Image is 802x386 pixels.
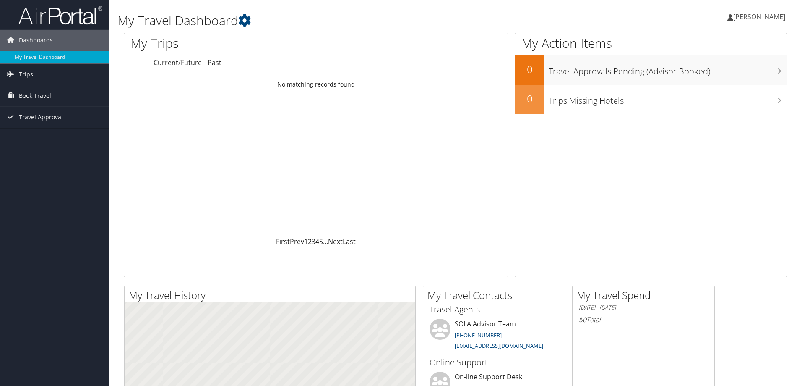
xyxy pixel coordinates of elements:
[427,288,565,302] h2: My Travel Contacts
[549,61,787,77] h3: Travel Approvals Pending (Advisor Booked)
[515,62,544,76] h2: 0
[154,58,202,67] a: Current/Future
[733,12,785,21] span: [PERSON_NAME]
[290,237,304,246] a: Prev
[515,85,787,114] a: 0Trips Missing Hotels
[577,288,714,302] h2: My Travel Spend
[19,64,33,85] span: Trips
[430,357,559,368] h3: Online Support
[319,237,323,246] a: 5
[328,237,343,246] a: Next
[549,91,787,107] h3: Trips Missing Hotels
[315,237,319,246] a: 4
[18,5,102,25] img: airportal-logo.png
[455,342,543,349] a: [EMAIL_ADDRESS][DOMAIN_NAME]
[579,315,586,324] span: $0
[117,12,568,29] h1: My Travel Dashboard
[308,237,312,246] a: 2
[19,85,51,106] span: Book Travel
[19,107,63,128] span: Travel Approval
[727,4,794,29] a: [PERSON_NAME]
[515,55,787,85] a: 0Travel Approvals Pending (Advisor Booked)
[129,288,415,302] h2: My Travel History
[323,237,328,246] span: …
[312,237,315,246] a: 3
[579,315,708,324] h6: Total
[276,237,290,246] a: First
[304,237,308,246] a: 1
[130,34,342,52] h1: My Trips
[515,34,787,52] h1: My Action Items
[19,30,53,51] span: Dashboards
[343,237,356,246] a: Last
[425,319,563,353] li: SOLA Advisor Team
[208,58,221,67] a: Past
[455,331,502,339] a: [PHONE_NUMBER]
[124,77,508,92] td: No matching records found
[430,304,559,315] h3: Travel Agents
[579,304,708,312] h6: [DATE] - [DATE]
[515,92,544,106] h2: 0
